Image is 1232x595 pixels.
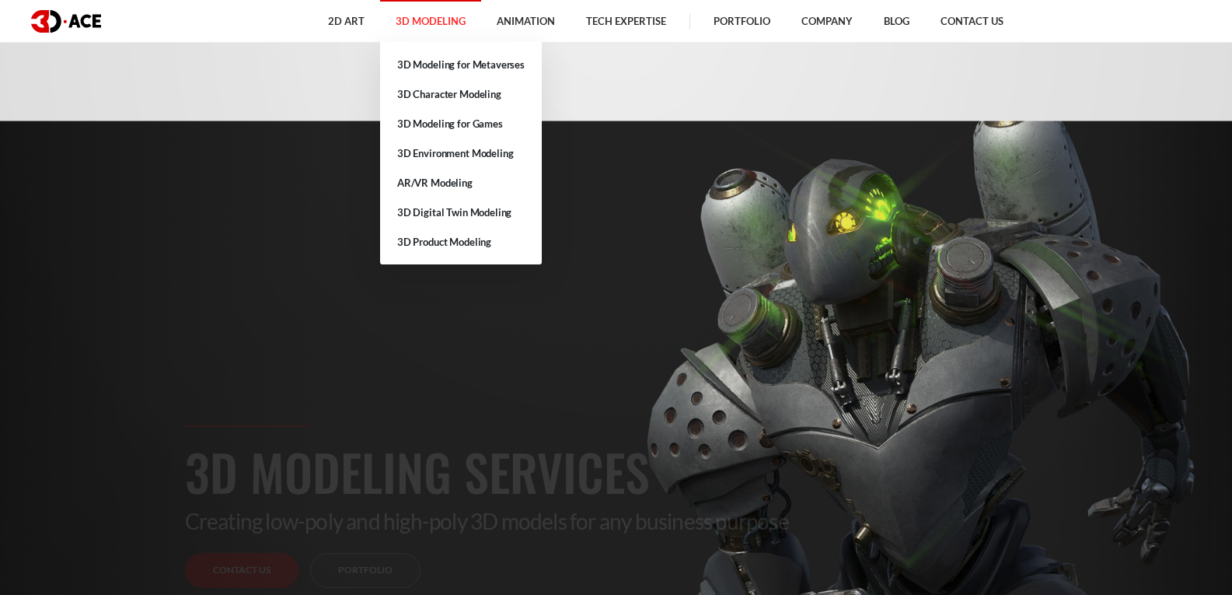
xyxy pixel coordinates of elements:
[380,109,542,138] a: 3D Modeling for Games
[185,435,1048,508] h1: 3D Modeling Services
[31,10,101,33] img: logo dark
[185,553,298,588] a: Contact us
[380,198,542,227] a: 3D Digital Twin Modeling
[185,508,1048,534] p: Creating low-poly and high-poly 3D models for any business purpose
[380,227,542,257] a: 3D Product Modeling
[380,138,542,168] a: 3D Environment Modeling
[380,168,542,198] a: AR/VR Modeling
[380,79,542,109] a: 3D Character Modeling
[310,553,421,588] a: Portfolio
[380,50,542,79] a: 3D Modeling for Metaverses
